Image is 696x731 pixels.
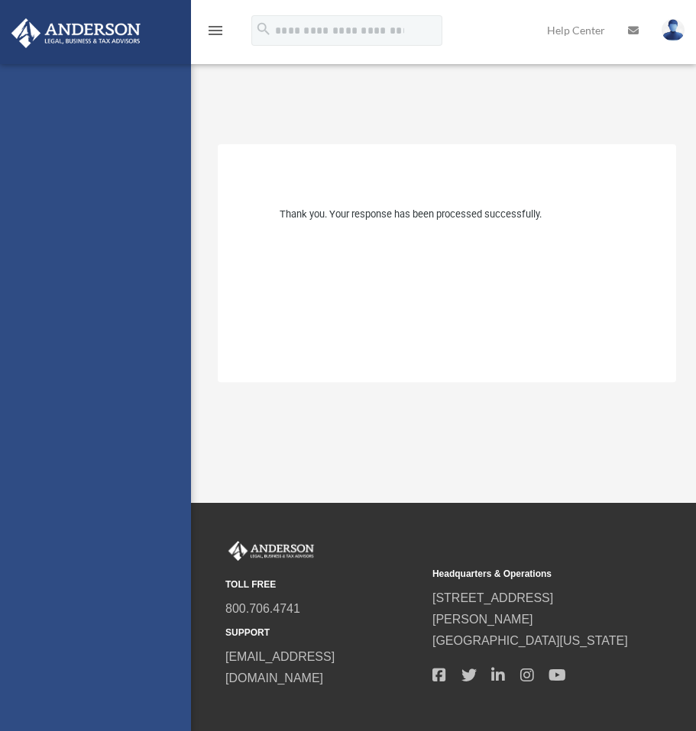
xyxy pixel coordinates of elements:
img: User Pic [662,19,685,41]
img: Anderson Advisors Platinum Portal [225,541,317,561]
img: Anderson Advisors Platinum Portal [7,18,145,48]
a: [EMAIL_ADDRESS][DOMAIN_NAME] [225,650,335,684]
small: SUPPORT [225,625,422,641]
a: 800.706.4741 [225,602,300,615]
a: menu [206,27,225,40]
div: Thank you. Your response has been processed successfully. [280,206,575,320]
a: [STREET_ADDRESS][PERSON_NAME] [432,591,553,626]
i: search [255,21,272,37]
a: [GEOGRAPHIC_DATA][US_STATE] [432,634,628,647]
i: menu [206,21,225,40]
small: TOLL FREE [225,577,422,593]
small: Headquarters & Operations [432,566,629,582]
